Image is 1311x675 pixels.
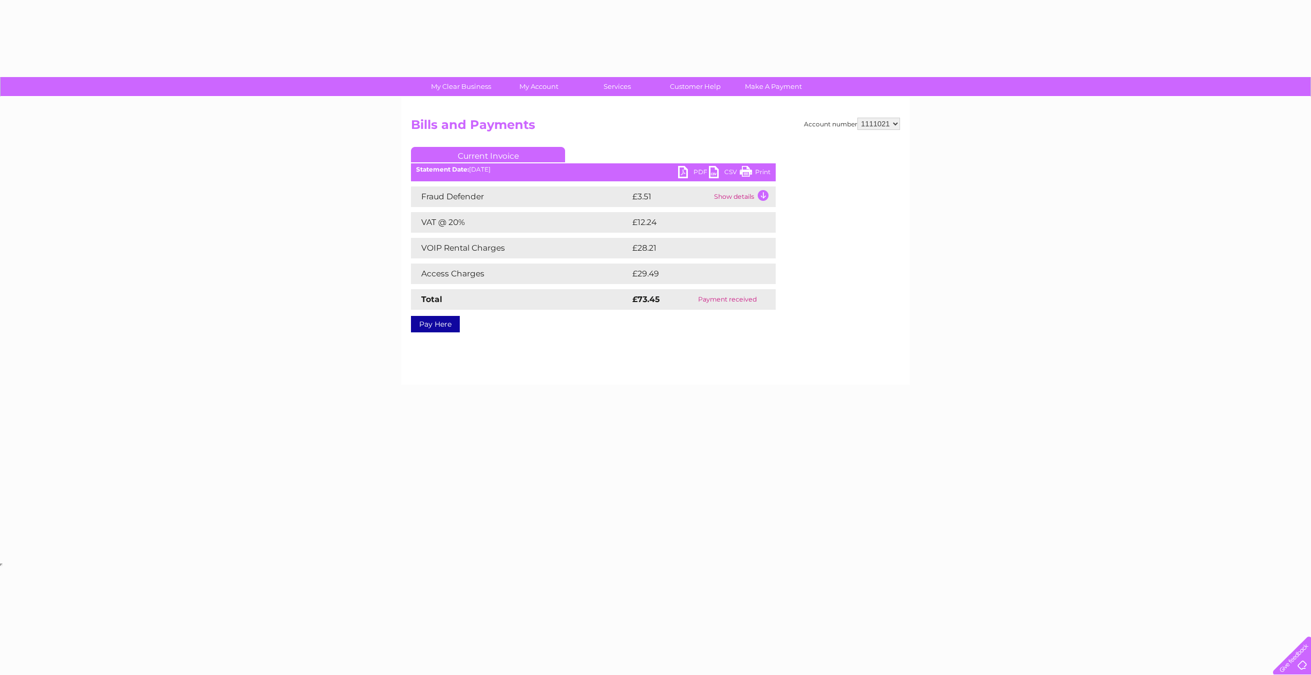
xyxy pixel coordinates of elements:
b: Statement Date: [416,165,469,173]
div: [DATE] [411,166,776,173]
a: Customer Help [653,77,738,96]
a: Print [740,166,771,181]
a: My Clear Business [419,77,503,96]
strong: Total [421,294,442,304]
td: VAT @ 20% [411,212,630,233]
strong: £73.45 [632,294,660,304]
a: Pay Here [411,316,460,332]
a: Services [575,77,660,96]
td: Payment received [679,289,776,310]
td: £28.21 [630,238,754,258]
h2: Bills and Payments [411,118,900,137]
a: Make A Payment [731,77,816,96]
a: PDF [678,166,709,181]
td: Access Charges [411,264,630,284]
a: CSV [709,166,740,181]
td: £12.24 [630,212,754,233]
a: My Account [497,77,582,96]
td: £3.51 [630,186,711,207]
td: VOIP Rental Charges [411,238,630,258]
div: Account number [804,118,900,130]
td: Fraud Defender [411,186,630,207]
a: Current Invoice [411,147,565,162]
td: £29.49 [630,264,756,284]
td: Show details [711,186,776,207]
